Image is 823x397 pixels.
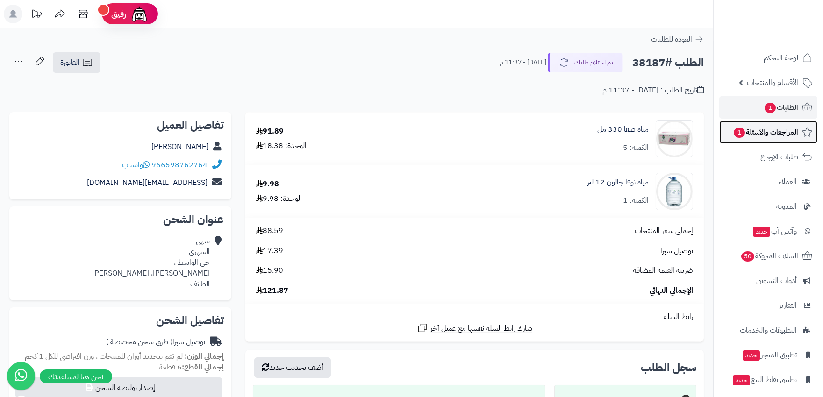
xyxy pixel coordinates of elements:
[656,120,693,157] img: 81311a712c619bdf75446576019b57303d5-90x90.jpg
[597,124,649,135] a: مياه صفا 330 مل
[742,348,797,362] span: تطبيق المتجر
[111,8,126,20] span: رفيق
[130,5,149,23] img: ai-face.png
[548,53,623,72] button: تم استلام طلبك
[719,170,817,193] a: العملاء
[17,315,224,326] h2: تفاصيل الشحن
[256,226,283,236] span: 88.59
[719,47,817,69] a: لوحة التحكم
[651,34,692,45] span: العودة للطلبات
[741,251,754,262] span: 50
[765,103,776,113] span: 1
[635,226,693,236] span: إجمالي سعر المنتجات
[182,362,224,373] strong: إجمالي القطع:
[779,175,797,188] span: العملاء
[17,214,224,225] h2: عنوان الشحن
[151,159,208,170] a: 966598762764
[719,269,817,292] a: أدوات التسويق
[764,51,798,64] span: لوحة التحكم
[500,58,546,67] small: [DATE] - 11:37 م
[764,101,798,114] span: الطلبات
[733,375,750,385] span: جديد
[623,195,649,206] div: الكمية: 1
[740,324,797,337] span: التطبيقات والخدمات
[151,141,208,152] a: [PERSON_NAME]
[256,193,302,204] div: الوحدة: 9.98
[87,177,208,188] a: [EMAIL_ADDRESS][DOMAIN_NAME]
[660,246,693,256] span: توصيل شبرا
[776,200,797,213] span: المدونة
[759,25,814,45] img: logo-2.png
[17,120,224,131] h2: تفاصيل العميل
[53,52,100,73] a: الفاتورة
[122,159,150,170] a: واتساب
[719,121,817,143] a: المراجعات والأسئلة1
[719,146,817,168] a: طلبات الإرجاع
[656,173,693,210] img: 1666771619-Screenshot%202022-10-26%20110531-90x90.png
[651,34,704,45] a: العودة للطلبات
[719,319,817,341] a: التطبيقات والخدمات
[602,85,704,96] div: تاريخ الطلب : [DATE] - 11:37 م
[159,362,224,373] small: 6 قطعة
[732,373,797,386] span: تطبيق نقاط البيع
[623,142,649,153] div: الكمية: 5
[740,249,798,262] span: السلات المتروكة
[256,285,288,296] span: 121.87
[641,362,696,373] h3: سجل الطلب
[632,53,704,72] h2: الطلب #38187
[256,126,284,137] div: 91.89
[249,312,700,322] div: رابط السلة
[106,336,172,347] span: ( طرق شحن مخصصة )
[719,96,817,119] a: الطلبات1
[760,150,798,163] span: طلبات الإرجاع
[417,322,532,334] a: شارك رابط السلة نفسها مع عميل آخر
[779,299,797,312] span: التقارير
[60,57,79,68] span: الفاتورة
[256,265,283,276] span: 15.90
[733,126,798,139] span: المراجعات والأسئلة
[25,351,183,362] span: لم تقم بتحديد أوزان للمنتجات ، وزن افتراضي للكل 1 كجم
[753,227,770,237] span: جديد
[650,285,693,296] span: الإجمالي النهائي
[743,350,760,361] span: جديد
[719,220,817,242] a: وآتس آبجديد
[756,274,797,287] span: أدوات التسويق
[106,337,205,347] div: توصيل شبرا
[734,128,745,138] span: 1
[256,179,279,190] div: 9.98
[254,357,331,378] button: أضف تحديث جديد
[185,351,224,362] strong: إجمالي الوزن:
[752,225,797,238] span: وآتس آب
[719,294,817,317] a: التقارير
[719,245,817,267] a: السلات المتروكة50
[633,265,693,276] span: ضريبة القيمة المضافة
[430,323,532,334] span: شارك رابط السلة نفسها مع عميل آخر
[719,344,817,366] a: تطبيق المتجرجديد
[256,141,307,151] div: الوحدة: 18.38
[719,195,817,218] a: المدونة
[747,76,798,89] span: الأقسام والمنتجات
[25,5,48,26] a: تحديثات المنصة
[256,246,283,256] span: 17.39
[587,177,649,188] a: مياه نوفا جالون 12 لتر
[92,236,210,289] div: سهى الشهري حي الواسط ، [PERSON_NAME]، [PERSON_NAME] الطائف
[719,369,817,391] a: تطبيق نقاط البيعجديد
